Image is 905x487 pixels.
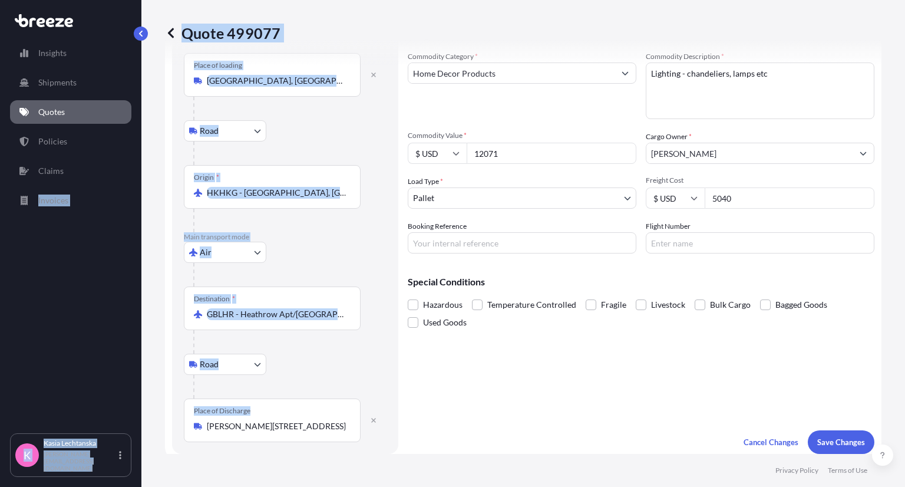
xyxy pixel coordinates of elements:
[38,165,64,177] p: Claims
[184,120,266,142] button: Select transport
[853,143,874,164] button: Show suggestions
[184,354,266,375] button: Select transport
[200,125,219,137] span: Road
[38,106,65,118] p: Quotes
[10,41,131,65] a: Insights
[38,195,68,206] p: Invoices
[194,294,235,304] div: Destination
[184,242,266,263] button: Select transport
[817,436,865,448] p: Save Changes
[744,436,798,448] p: Cancel Changes
[775,466,818,475] a: Privacy Policy
[734,430,808,454] button: Cancel Changes
[828,466,867,475] a: Terms of Use
[10,71,131,94] a: Shipments
[646,221,691,232] label: Flight Number
[38,47,67,59] p: Insights
[10,189,131,212] a: Invoices
[775,296,827,314] span: Bagged Goods
[423,314,467,331] span: Used Goods
[44,439,117,448] p: Kasia Lechtanska
[408,131,636,140] span: Commodity Value
[413,192,434,204] span: Pallet
[165,24,280,42] p: Quote 499077
[408,221,467,232] label: Booking Reference
[408,187,636,209] button: Pallet
[38,136,67,147] p: Policies
[200,358,219,370] span: Road
[207,187,346,199] input: Origin
[207,420,346,432] input: Place of Discharge
[646,131,692,143] label: Cargo Owner
[467,143,636,164] input: Type amount
[10,100,131,124] a: Quotes
[646,143,853,164] input: Full name
[710,296,751,314] span: Bulk Cargo
[207,308,346,320] input: Destination
[646,176,874,185] span: Freight Cost
[651,296,685,314] span: Livestock
[423,296,463,314] span: Hazardous
[38,77,77,88] p: Shipments
[194,406,250,416] div: Place of Discharge
[200,246,212,258] span: Air
[705,187,874,209] input: Enter amount
[184,232,387,242] p: Main transport mode
[408,277,874,287] p: Special Conditions
[10,130,131,153] a: Policies
[44,450,117,472] p: [PERSON_NAME][EMAIL_ADDRESS][DOMAIN_NAME]
[408,232,636,254] input: Your internal reference
[207,75,346,87] input: Place of loading
[487,296,576,314] span: Temperature Controlled
[194,173,219,182] div: Origin
[408,62,615,84] input: Select a commodity type
[646,62,874,119] textarea: Lighting - chandeliers, lamps etc
[24,449,31,461] span: K
[408,176,443,187] span: Load Type
[10,159,131,183] a: Claims
[615,62,636,84] button: Show suggestions
[646,232,874,254] input: Enter name
[601,296,626,314] span: Fragile
[808,430,874,454] button: Save Changes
